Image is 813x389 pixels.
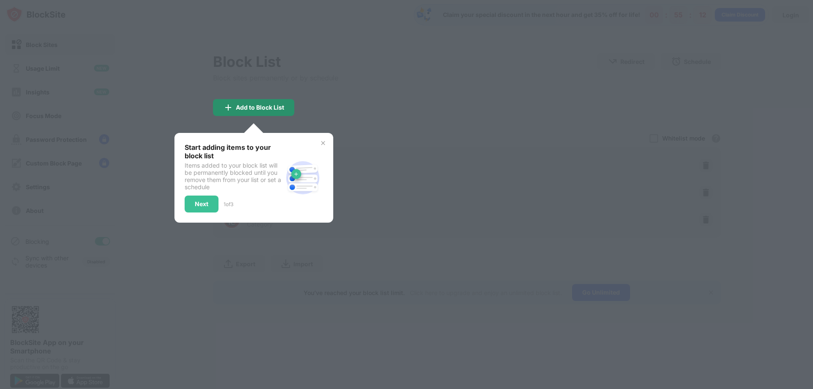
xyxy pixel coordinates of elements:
div: Items added to your block list will be permanently blocked until you remove them from your list o... [185,162,282,190]
div: Start adding items to your block list [185,143,282,160]
div: Add to Block List [236,104,284,111]
img: x-button.svg [320,140,326,146]
img: block-site.svg [282,157,323,198]
div: Next [195,201,208,207]
div: 1 of 3 [224,201,233,207]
